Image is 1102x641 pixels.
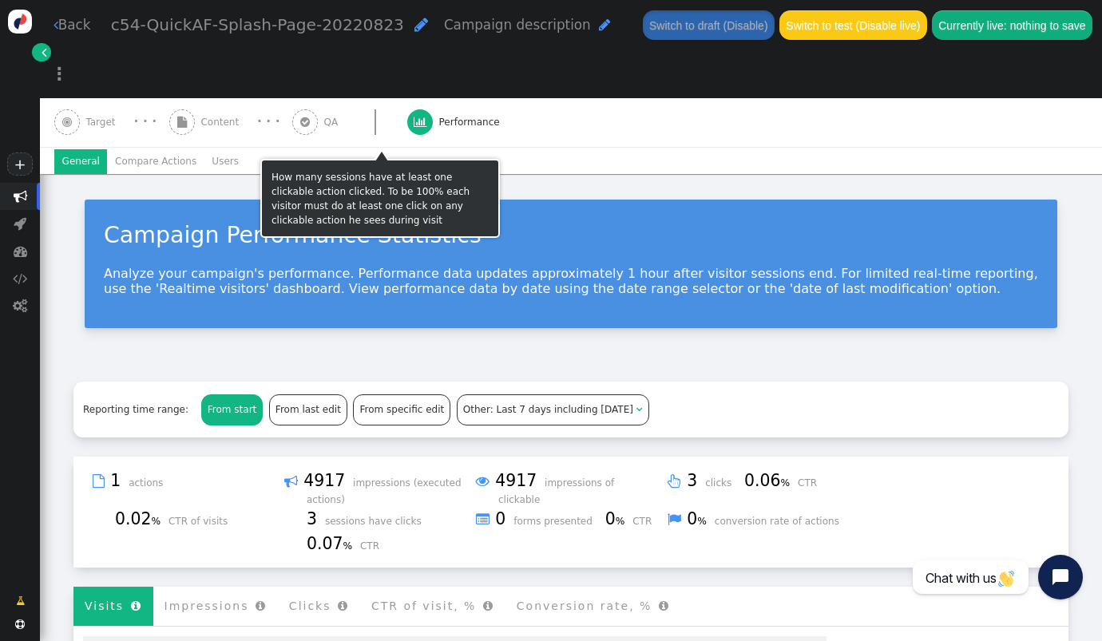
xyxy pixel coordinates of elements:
div: · · · [257,113,280,131]
span:  [14,244,27,258]
span: c54-QuickAF-Splash-Page-20220823 [111,15,404,34]
a:  Target · · · [54,98,169,147]
div: Reporting time range: [83,402,198,417]
span:  [338,600,349,611]
span:  [483,600,494,611]
span: impressions (executed actions) [307,477,462,506]
span: 1 [110,471,125,490]
span: Other: Last 7 days including [DATE] [463,404,633,415]
a:  [32,43,51,61]
span: 0.02 [115,509,165,528]
span:  [93,471,105,492]
span:  [414,17,428,33]
button: Switch to draft (Disable) [643,10,775,39]
span:  [14,216,26,230]
small: % [616,516,625,527]
span:  [177,117,187,128]
span:  [636,405,643,414]
button: Switch to test (Disable live) [779,10,927,39]
a:  Content · · · [169,98,292,147]
li: Compare Actions [107,149,204,174]
small: % [343,540,352,552]
li: Conversion rate, % [505,587,681,626]
span: impressions of clickable [498,477,614,506]
span:  [54,18,58,31]
span:  [13,299,27,312]
button: Currently live: nothing to save [932,10,1092,39]
span:  [284,471,298,492]
a: Back [54,15,91,35]
div: From start [202,395,263,425]
span:  [599,18,610,31]
span: Content [200,115,244,129]
span: 3 [307,509,322,528]
div: · · · [134,113,157,131]
div: From specific edit [354,395,450,425]
a: + [7,152,32,176]
a:  Performance [407,98,530,147]
small: % [697,516,707,527]
span: How many sessions have at least one clickable action clicked. To be 100% each visitor must do at ... [272,172,470,226]
span:  [659,600,670,611]
a:  [6,588,34,613]
span: conversion rate of actions [715,516,849,527]
p: Analyze your campaign's performance. Performance data updates approximately 1 hour after visitor ... [104,266,1038,296]
span:  [13,271,27,285]
li: CTR of visit, % [360,587,505,626]
span:  [42,46,46,60]
li: Visits [73,587,153,626]
span:  [131,600,142,611]
span: 0.07 [307,534,357,553]
span:  [14,189,27,203]
span: 0 [687,509,712,528]
li: Impressions [153,587,278,626]
span:  [668,471,681,492]
span: actions [129,477,172,489]
span:  [414,117,426,128]
span: 0 [605,509,630,528]
span: QA [324,115,344,129]
li: Clicks [278,587,360,626]
span: 3 [687,471,702,490]
span: CTR [632,516,661,527]
span:  [476,471,490,492]
span:  [62,117,72,128]
span:  [256,600,267,611]
span: Target [85,115,121,129]
span: CTR of visits [168,516,237,527]
small: % [151,516,161,527]
span:  [476,509,490,530]
span:  [300,117,310,128]
li: Users [204,149,247,174]
img: logo-icon.svg [8,10,32,34]
span:  [15,619,25,629]
span: forms presented [513,516,602,527]
span: Performance [439,115,505,129]
small: % [780,477,790,489]
span: 0.06 [744,471,795,490]
span: 4917 [495,471,541,490]
span:  [16,594,25,608]
span: CTR [798,477,826,489]
div: Campaign Performance Statistics [104,219,1038,253]
span: 4917 [303,471,350,490]
a:  QA [292,98,407,147]
span: Campaign description [444,17,591,33]
li: General [54,149,107,174]
span: clicks [705,477,741,489]
span:  [668,509,681,530]
a: ⋮ [40,50,78,97]
span: 0 [495,509,510,528]
div: From last edit [270,395,347,425]
span: sessions have clicks [325,516,431,527]
span: CTR [360,540,389,552]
